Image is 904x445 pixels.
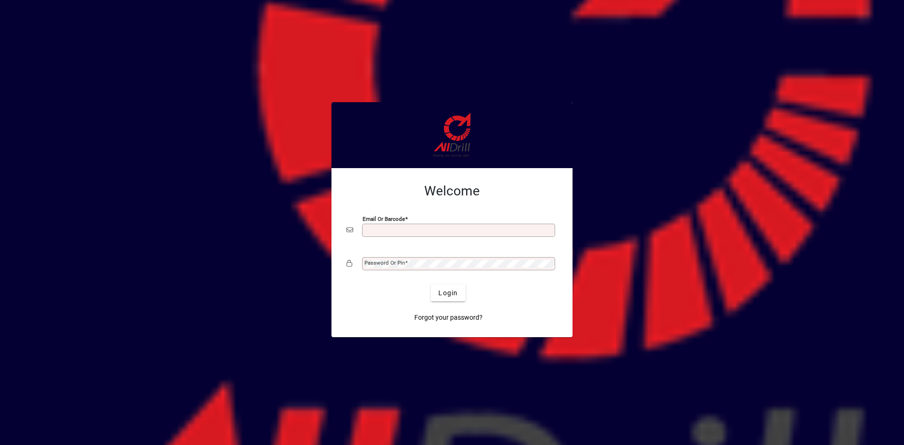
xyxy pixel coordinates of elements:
[347,183,557,199] h2: Welcome
[438,288,458,298] span: Login
[363,216,405,222] mat-label: Email or Barcode
[364,259,405,266] mat-label: Password or Pin
[431,284,465,301] button: Login
[414,313,483,323] span: Forgot your password?
[411,309,486,326] a: Forgot your password?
